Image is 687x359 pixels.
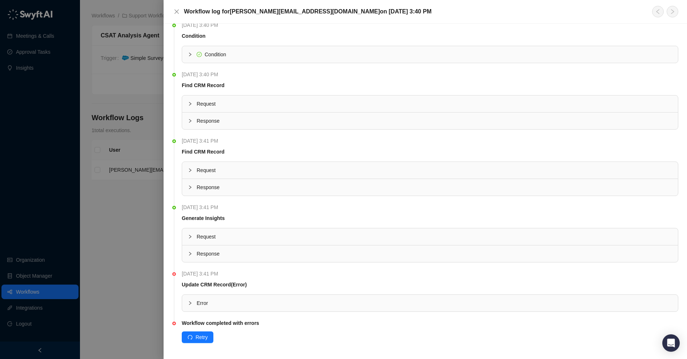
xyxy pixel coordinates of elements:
span: collapsed [188,185,192,189]
span: [DATE] 3:41 PM [182,203,222,211]
button: Retry [182,331,213,343]
span: collapsed [188,119,192,123]
span: collapsed [188,168,192,172]
span: [DATE] 3:40 PM [182,70,222,78]
span: [DATE] 3:40 PM [182,21,222,29]
strong: Find CRM Record [182,82,224,88]
span: Condition [205,52,226,57]
span: [DATE] 3:41 PM [182,137,222,145]
button: Close [172,7,181,16]
span: Retry [196,333,208,341]
span: Response [197,183,672,191]
strong: Workflow completed with errors [182,320,259,326]
span: Request [197,100,672,108]
span: check-circle [197,52,202,57]
strong: Condition [182,33,205,39]
span: Response [197,250,672,258]
span: Request [197,233,672,241]
span: collapsed [188,252,192,256]
span: collapsed [188,52,192,57]
strong: Update CRM Record (Error) [182,282,247,287]
span: collapsed [188,102,192,106]
span: Error [197,299,672,307]
span: Response [197,117,672,125]
strong: Find CRM Record [182,149,224,155]
h5: Workflow log for [PERSON_NAME][EMAIL_ADDRESS][DOMAIN_NAME] on [DATE] 3:40 PM [184,7,431,16]
span: collapsed [188,301,192,305]
span: Request [197,166,672,174]
span: collapsed [188,234,192,239]
span: close [174,9,180,15]
div: Open Intercom Messenger [662,334,680,352]
span: redo [188,335,193,340]
strong: Generate Insights [182,215,225,221]
span: [DATE] 3:41 PM [182,270,222,278]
